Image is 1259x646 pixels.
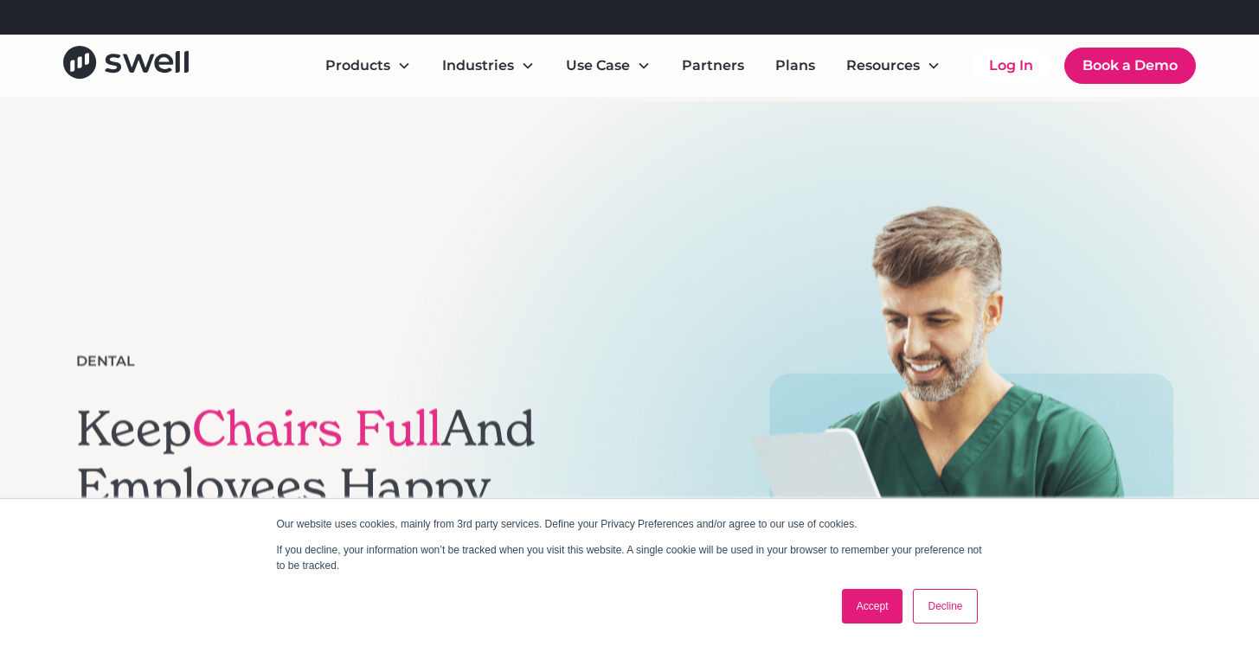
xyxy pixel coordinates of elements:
[913,589,977,624] a: Decline
[832,48,954,83] div: Resources
[566,55,630,76] div: Use Case
[312,48,425,83] div: Products
[63,46,189,85] a: home
[846,55,920,76] div: Resources
[668,48,758,83] a: Partners
[1064,48,1196,84] a: Book a Demo
[76,400,542,515] h1: Keep And Employees Happy
[325,55,390,76] div: Products
[277,542,983,573] p: If you decline, your information won’t be tracked when you visit this website. A single cookie wi...
[442,55,514,76] div: Industries
[192,398,441,459] span: Chairs Full
[842,589,903,624] a: Accept
[552,48,665,83] div: Use Case
[277,516,983,532] p: Our website uses cookies, mainly from 3rd party services. Define your Privacy Preferences and/or ...
[972,48,1050,83] a: Log In
[76,351,135,372] div: Dental
[761,48,829,83] a: Plans
[428,48,549,83] div: Industries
